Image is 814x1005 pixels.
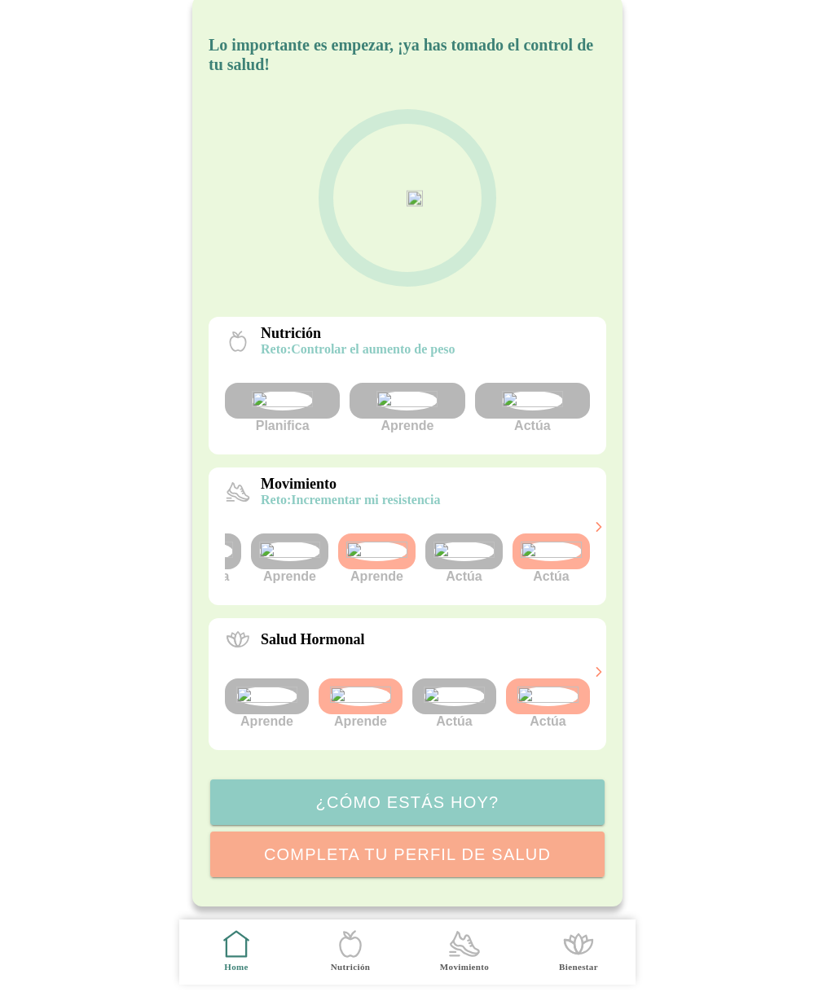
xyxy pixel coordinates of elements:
[261,476,440,493] p: Movimiento
[210,779,605,825] ion-button: ¿Cómo estás hoy?
[261,631,365,648] p: Salud Hormonal
[513,533,590,584] div: Actúa
[474,383,589,433] div: Actúa
[559,961,598,973] ion-label: Bienestar
[261,342,455,357] p: Controlar el aumento de peso
[210,832,605,877] ion-button: Completa tu perfil de salud
[224,961,249,973] ion-label: Home
[164,533,241,584] div: Planifica
[261,493,440,507] p: Incrementar mi resistencia
[261,325,455,342] p: Nutrición
[338,533,416,584] div: Aprende
[350,383,464,433] div: Aprende
[506,678,590,729] div: Actúa
[261,493,291,507] span: reto:
[412,678,496,729] div: Actúa
[425,533,503,584] div: Actúa
[330,961,369,973] ion-label: Nutrición
[225,383,340,433] div: Planifica
[261,342,291,356] span: reto:
[439,961,488,973] ion-label: Movimiento
[225,678,309,729] div: Aprende
[319,678,403,729] div: Aprende
[209,35,606,74] h5: Lo importante es empezar, ¡ya has tomado el control de tu salud!
[251,533,328,584] div: Aprende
